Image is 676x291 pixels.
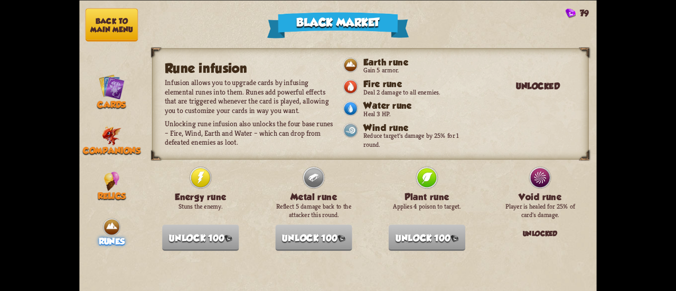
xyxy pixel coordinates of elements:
img: Gem.png [450,234,458,242]
button: Unlock 100 [162,224,239,251]
img: Energy.png [189,165,213,190]
div: Unlocked [503,76,572,131]
button: Back to main menu [86,8,138,41]
img: Void.png [528,165,552,190]
div: Unlocked [502,223,578,243]
div: Black Market [267,12,409,38]
span: Runes [99,237,125,247]
h3: Energy rune [162,192,239,202]
img: Earth.png [342,57,359,73]
h2: Rune infusion [165,61,338,76]
h3: Plant rune [389,192,465,202]
span: Cards [97,99,126,109]
img: Wind.png [342,122,359,138]
p: Infusion allows you to upgrade cards by infusing elemental runes into them. Runes add powerful ef... [165,78,338,115]
img: Fire.png [342,78,359,95]
p: Unlocking rune infusion also unlocks the four base runes – Fire, Wind, Earth and Water – which ca... [165,119,338,147]
img: Little_Fire_Dragon.png [102,126,121,145]
img: Gem.png [224,234,232,242]
img: Cards_Icon.png [99,73,125,99]
p: Gain 5 armor. [363,66,472,74]
h3: Metal rune [275,192,352,202]
img: IceCream.png [104,171,119,191]
p: Player is healed for 25% of card's damage. [502,202,578,219]
button: Unlock 100 [275,224,352,251]
p: Applies 4 poison to target. [389,202,465,211]
p: Reduce target's damage by 25% for 1 round. [363,132,472,148]
p: Heal 3 HP. [363,109,472,118]
h3: Wind rune [363,122,472,133]
p: Deal 2 damage to all enemies. [363,88,472,96]
img: Gem.png [565,8,575,18]
button: Unlock 100 [389,224,465,251]
h3: Void rune [502,192,578,202]
img: Water.png [342,100,359,117]
span: Relics [98,191,126,201]
h3: Earth rune [363,57,472,67]
p: Stuns the enemy. [162,202,239,211]
h3: Water rune [363,100,472,111]
img: Plant.png [415,165,439,190]
p: Reflect 5 damage back to the attacker this round. [275,202,352,219]
img: Gem.png [337,234,345,242]
h3: Fire rune [363,78,472,89]
span: Companions [83,145,140,155]
img: Earth.png [102,217,121,237]
img: Metal.png [302,165,326,190]
div: Gems [565,8,588,18]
